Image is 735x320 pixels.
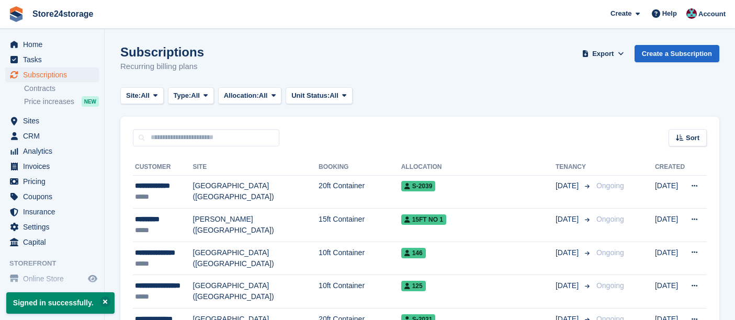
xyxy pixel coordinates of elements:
[141,90,150,101] span: All
[259,90,268,101] span: All
[23,174,86,189] span: Pricing
[5,174,99,189] a: menu
[319,242,401,275] td: 10ft Container
[23,235,86,249] span: Capital
[133,159,193,176] th: Customer
[401,181,436,191] span: S-2039
[23,37,86,52] span: Home
[24,84,99,94] a: Contracts
[126,90,141,101] span: Site:
[168,87,214,105] button: Type: All
[23,189,86,204] span: Coupons
[23,113,86,128] span: Sites
[686,8,697,19] img: George
[120,87,164,105] button: Site: All
[5,189,99,204] a: menu
[6,292,115,314] p: Signed in successfully.
[401,159,556,176] th: Allocation
[556,180,581,191] span: [DATE]
[193,159,319,176] th: Site
[174,90,191,101] span: Type:
[9,258,104,269] span: Storefront
[662,8,677,19] span: Help
[5,220,99,234] a: menu
[5,204,99,219] a: menu
[23,144,86,158] span: Analytics
[23,67,86,82] span: Subscriptions
[5,67,99,82] a: menu
[319,159,401,176] th: Booking
[218,87,282,105] button: Allocation: All
[596,215,624,223] span: Ongoing
[655,175,685,209] td: [DATE]
[5,113,99,128] a: menu
[319,175,401,209] td: 20ft Container
[655,209,685,242] td: [DATE]
[655,242,685,275] td: [DATE]
[655,159,685,176] th: Created
[191,90,200,101] span: All
[319,209,401,242] td: 15ft Container
[224,90,259,101] span: Allocation:
[556,159,592,176] th: Tenancy
[5,144,99,158] a: menu
[401,281,426,291] span: 125
[401,248,426,258] span: 146
[5,37,99,52] a: menu
[23,204,86,219] span: Insurance
[24,96,99,107] a: Price increases NEW
[635,45,719,62] a: Create a Subscription
[120,45,204,59] h1: Subscriptions
[580,45,626,62] button: Export
[5,52,99,67] a: menu
[698,9,726,19] span: Account
[193,175,319,209] td: [GEOGRAPHIC_DATA] ([GEOGRAPHIC_DATA])
[286,87,352,105] button: Unit Status: All
[596,281,624,290] span: Ongoing
[556,247,581,258] span: [DATE]
[24,97,74,107] span: Price increases
[86,272,99,285] a: Preview store
[592,49,614,59] span: Export
[291,90,330,101] span: Unit Status:
[23,159,86,174] span: Invoices
[8,6,24,22] img: stora-icon-8386f47178a22dfd0bd8f6a31ec36ba5ce8667c1dd55bd0f319d3a0aa187defe.svg
[556,214,581,225] span: [DATE]
[330,90,338,101] span: All
[23,271,86,286] span: Online Store
[193,209,319,242] td: [PERSON_NAME] ([GEOGRAPHIC_DATA])
[610,8,631,19] span: Create
[655,275,685,308] td: [DATE]
[193,275,319,308] td: [GEOGRAPHIC_DATA] ([GEOGRAPHIC_DATA])
[28,5,98,22] a: Store24storage
[5,235,99,249] a: menu
[5,271,99,286] a: menu
[556,280,581,291] span: [DATE]
[23,52,86,67] span: Tasks
[319,275,401,308] td: 10ft Container
[596,248,624,257] span: Ongoing
[23,220,86,234] span: Settings
[193,242,319,275] td: [GEOGRAPHIC_DATA] ([GEOGRAPHIC_DATA])
[23,129,86,143] span: CRM
[82,96,99,107] div: NEW
[596,181,624,190] span: Ongoing
[120,61,204,73] p: Recurring billing plans
[686,133,699,143] span: Sort
[5,159,99,174] a: menu
[401,214,446,225] span: 15FT No 1
[5,129,99,143] a: menu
